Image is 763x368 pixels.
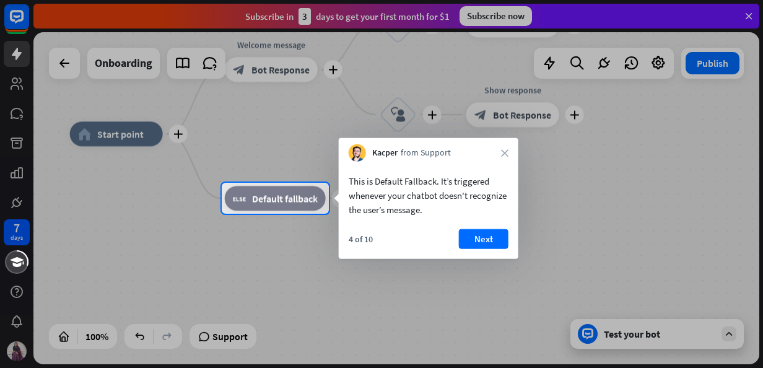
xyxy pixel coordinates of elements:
div: This is Default Fallback. It’s triggered whenever your chatbot doesn't recognize the user’s message. [349,174,508,217]
button: Next [459,229,508,249]
i: block_fallback [233,192,246,204]
i: close [501,149,508,157]
span: Kacper [372,147,398,159]
button: Open LiveChat chat widget [10,5,47,42]
span: from Support [401,147,451,159]
span: Default fallback [252,192,318,204]
div: 4 of 10 [349,234,373,245]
